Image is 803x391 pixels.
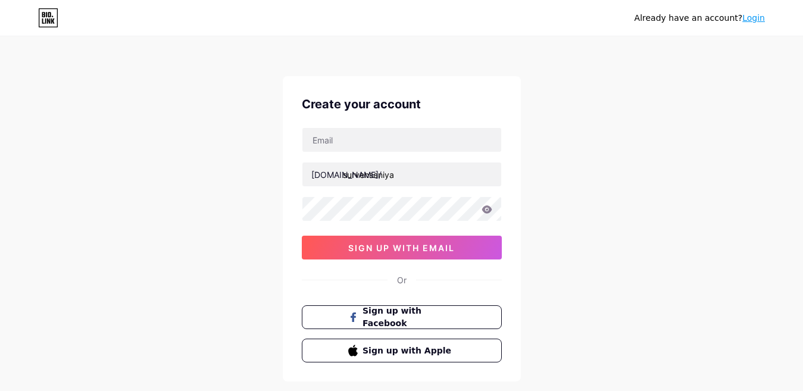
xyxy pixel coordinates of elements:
span: Sign up with Apple [363,345,455,357]
a: Login [742,13,765,23]
div: [DOMAIN_NAME]/ [311,168,382,181]
span: sign up with email [348,243,455,253]
button: Sign up with Apple [302,339,502,362]
div: Or [397,274,407,286]
span: Sign up with Facebook [363,305,455,330]
input: username [302,162,501,186]
button: Sign up with Facebook [302,305,502,329]
div: Create your account [302,95,502,113]
button: sign up with email [302,236,502,259]
input: Email [302,128,501,152]
div: Already have an account? [635,12,765,24]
